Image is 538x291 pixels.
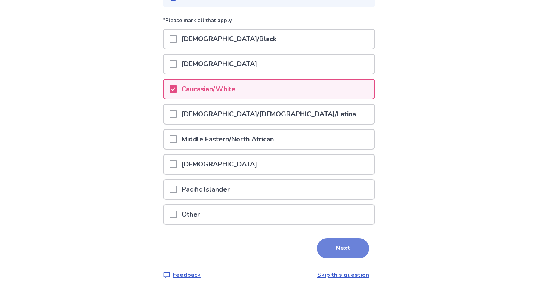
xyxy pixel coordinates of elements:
p: Middle Eastern/North African [177,130,278,149]
p: Pacific Islander [177,180,234,199]
p: Caucasian/White [177,80,240,99]
a: Feedback [163,270,201,279]
p: *Please mark all that apply [163,16,375,29]
p: [DEMOGRAPHIC_DATA]/[DEMOGRAPHIC_DATA]/Latina [177,105,361,124]
button: Next [317,238,369,258]
a: Skip this question [317,271,369,279]
p: [DEMOGRAPHIC_DATA]/Black [177,30,281,49]
p: [DEMOGRAPHIC_DATA] [177,55,262,74]
p: Feedback [173,270,201,279]
p: Other [177,205,204,224]
p: [DEMOGRAPHIC_DATA] [177,155,262,174]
